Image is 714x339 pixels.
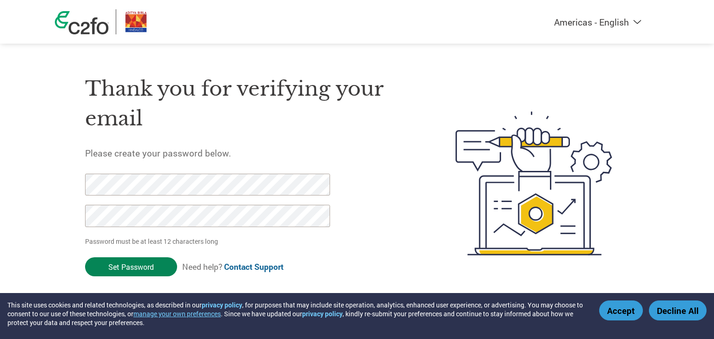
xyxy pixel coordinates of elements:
[85,74,411,134] h1: Thank you for verifying your email
[123,9,149,34] img: Hindalco
[439,60,629,306] img: create-password
[85,236,333,246] p: Password must be at least 12 characters long
[649,300,707,320] button: Decline All
[55,11,109,34] img: c2fo logo
[224,261,284,272] a: Contact Support
[202,300,242,309] a: privacy policy
[302,309,343,318] a: privacy policy
[85,147,411,159] h5: Please create your password below.
[7,300,586,327] div: This site uses cookies and related technologies, as described in our , for purposes that may incl...
[599,300,643,320] button: Accept
[182,261,284,272] span: Need help?
[85,257,177,276] input: Set Password
[133,309,221,318] button: manage your own preferences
